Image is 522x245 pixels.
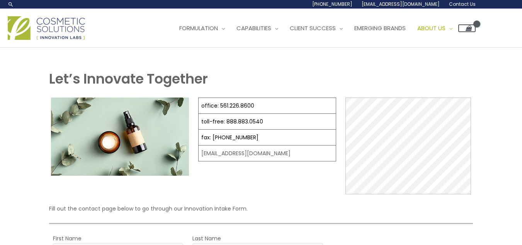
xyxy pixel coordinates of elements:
[354,24,406,32] span: Emerging Brands
[284,17,349,40] a: Client Success
[192,233,221,243] label: Last Name
[49,204,473,214] p: Fill out the contact page below to go through our Innovation Intake Form.
[231,17,284,40] a: Capabilities
[362,1,440,7] span: [EMAIL_ADDRESS][DOMAIN_NAME]
[290,24,336,32] span: Client Success
[312,1,352,7] span: [PHONE_NUMBER]
[8,1,14,7] a: Search icon link
[49,69,208,88] strong: Let’s Innovate Together
[201,118,263,125] a: toll-free: 888.883.0540
[411,17,458,40] a: About Us
[201,134,258,141] a: fax: [PHONE_NUMBER]
[201,102,254,110] a: office: 561.226.8600
[236,24,271,32] span: Capabilities
[51,98,189,175] img: Contact page image for private label skincare manufacturer Cosmetic solutions shows a skin care b...
[179,24,218,32] span: Formulation
[199,146,336,161] td: [EMAIL_ADDRESS][DOMAIN_NAME]
[8,16,85,40] img: Cosmetic Solutions Logo
[173,17,231,40] a: Formulation
[349,17,411,40] a: Emerging Brands
[417,24,445,32] span: About Us
[458,24,476,32] a: View Shopping Cart, empty
[53,233,82,243] label: First Name
[168,17,476,40] nav: Site Navigation
[449,1,476,7] span: Contact Us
